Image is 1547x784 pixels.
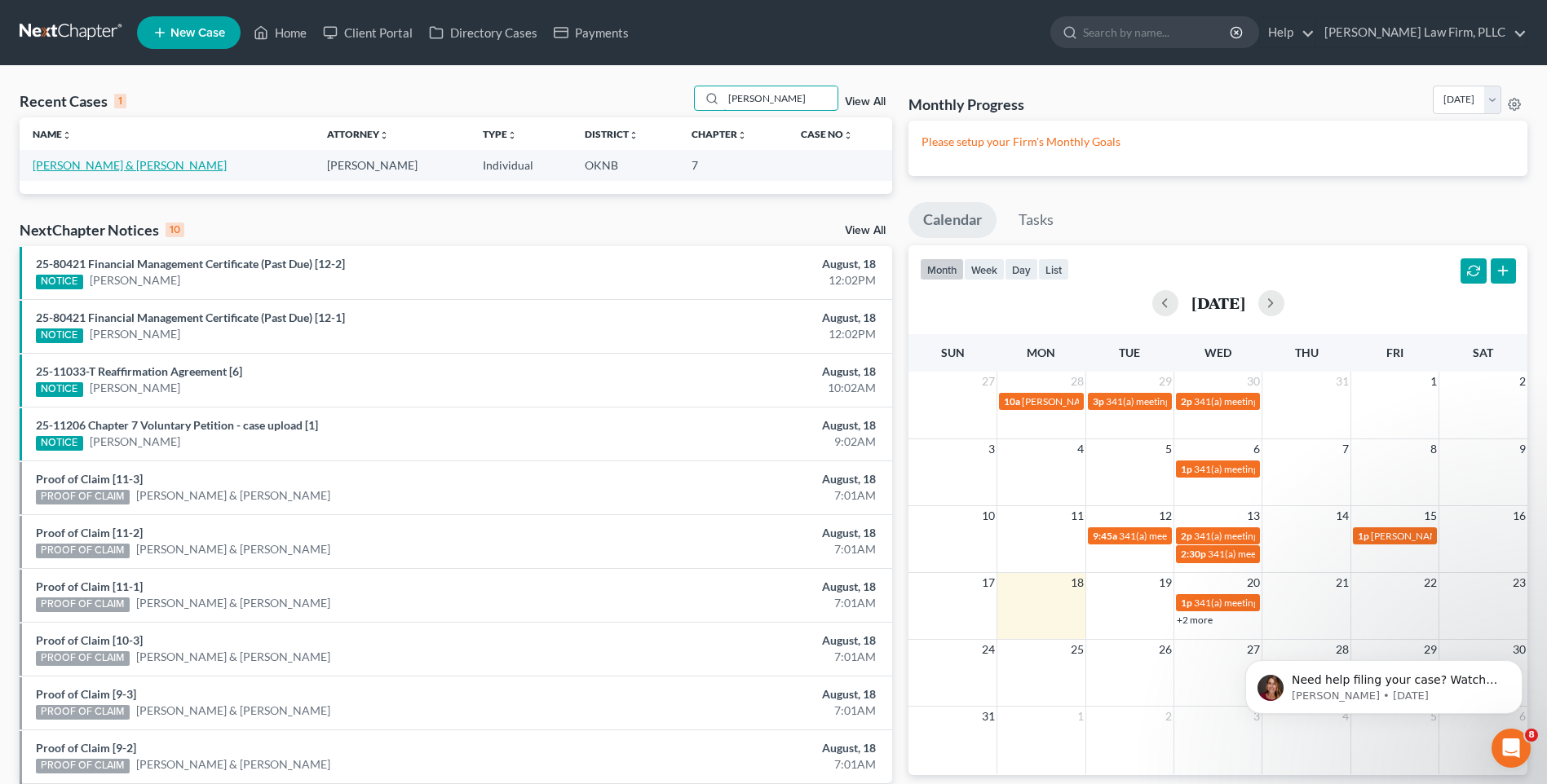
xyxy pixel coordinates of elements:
span: 1 [1429,372,1439,391]
div: August, 18 [607,632,876,649]
a: [PERSON_NAME] & [PERSON_NAME] [136,595,330,611]
span: 9 [1518,439,1527,459]
span: [PERSON_NAME] - [PERSON_NAME] - Tulsa Co - Dispo Scheduling Conf [1022,395,1328,407]
div: August, 18 [607,740,876,756]
div: August, 18 [607,310,876,326]
a: Proof of Claim [9-2] [36,741,136,755]
i: unfold_more [737,130,747,140]
a: Typeunfold_more [483,128,517,140]
div: 7:01AM [607,703,876,719]
a: Proof of Claim [11-2] [36,526,143,540]
span: 1p [1358,530,1369,542]
span: 2p [1181,395,1192,407]
span: 341(a) meeting for [PERSON_NAME] [1194,395,1351,407]
a: View All [845,96,886,108]
span: 341(a) meeting for [PERSON_NAME] [1194,530,1351,542]
span: 30 [1245,372,1262,391]
a: [PERSON_NAME] [90,272,180,288]
span: 8 [1429,439,1439,459]
i: unfold_more [843,130,853,140]
span: 31 [980,707,997,726]
span: Wed [1204,346,1231,359]
a: Attorneyunfold_more [327,128,389,140]
a: 25-11033-T Reaffirmation Agreement [6] [36,364,242,378]
input: Search by name... [723,86,838,110]
a: [PERSON_NAME] [90,326,180,342]
span: 16 [1511,506,1527,526]
span: Sun [941,346,965,359]
span: Fri [1386,346,1403,359]
div: August, 18 [607,256,876,272]
a: Nameunfold_more [33,128,72,140]
a: Proof of Claim [11-1] [36,579,143,593]
span: 28 [1069,372,1085,391]
button: list [1038,258,1069,280]
span: 8 [1525,729,1538,742]
a: Tasks [1004,202,1068,238]
span: 341(a) meeting for [PERSON_NAME] [1119,530,1276,542]
i: unfold_more [62,130,72,140]
span: Thu [1295,346,1319,359]
a: Calendar [908,202,997,238]
div: August, 18 [607,579,876,595]
a: [PERSON_NAME] [90,434,180,450]
div: 10 [166,222,184,237]
a: [PERSON_NAME] & [PERSON_NAME] [136,541,330,557]
i: unfold_more [379,130,389,140]
span: 18 [1069,573,1085,592]
a: [PERSON_NAME] Law Firm, PLLC [1316,18,1527,47]
h3: Monthly Progress [908,95,1024,114]
a: Payments [546,18,637,47]
span: 17 [980,573,997,592]
div: August, 18 [607,363,876,380]
a: Proof of Claim [9-3] [36,687,136,701]
a: Help [1260,18,1315,47]
span: 6 [1252,439,1262,459]
a: Proof of Claim [11-3] [36,472,143,486]
div: August, 18 [607,686,876,703]
div: Recent Cases [20,91,126,111]
span: 341(a) meeting for [PERSON_NAME] & [PERSON_NAME] [1194,463,1438,475]
button: month [920,258,964,280]
a: Districtunfold_more [585,128,639,140]
div: August, 18 [607,417,876,434]
a: Case Nounfold_more [801,128,853,140]
div: 12:02PM [607,326,876,342]
td: Individual [470,150,572,180]
span: 19 [1157,573,1174,592]
button: week [964,258,1005,280]
div: 7:01AM [607,649,876,665]
span: 9:45a [1093,530,1117,542]
span: 11 [1069,506,1085,526]
div: NOTICE [36,275,83,289]
span: 27 [980,372,997,391]
a: Chapterunfold_more [692,128,747,140]
span: 3 [987,439,997,459]
td: OKNB [572,150,678,180]
span: 1p [1181,463,1192,475]
h2: [DATE] [1191,294,1245,311]
a: Client Portal [315,18,421,47]
div: PROOF OF CLAIM [36,759,130,773]
i: unfold_more [507,130,517,140]
span: 1 [1076,707,1085,726]
span: 341(a) meeting for [PERSON_NAME] [1194,597,1351,609]
div: PROOF OF CLAIM [36,597,130,612]
span: 3p [1093,395,1104,407]
span: 10a [1004,395,1020,407]
iframe: Intercom live chat [1492,729,1531,768]
span: New Case [170,27,225,39]
div: 7:01AM [607,487,876,504]
a: [PERSON_NAME] [90,380,180,396]
a: Directory Cases [421,18,546,47]
span: 2 [1164,707,1174,726]
span: 29 [1157,372,1174,391]
a: [PERSON_NAME] & [PERSON_NAME] [136,756,330,773]
span: 31 [1334,372,1350,391]
a: View All [845,225,886,236]
div: NOTICE [36,436,83,451]
div: PROOF OF CLAIM [36,490,130,504]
